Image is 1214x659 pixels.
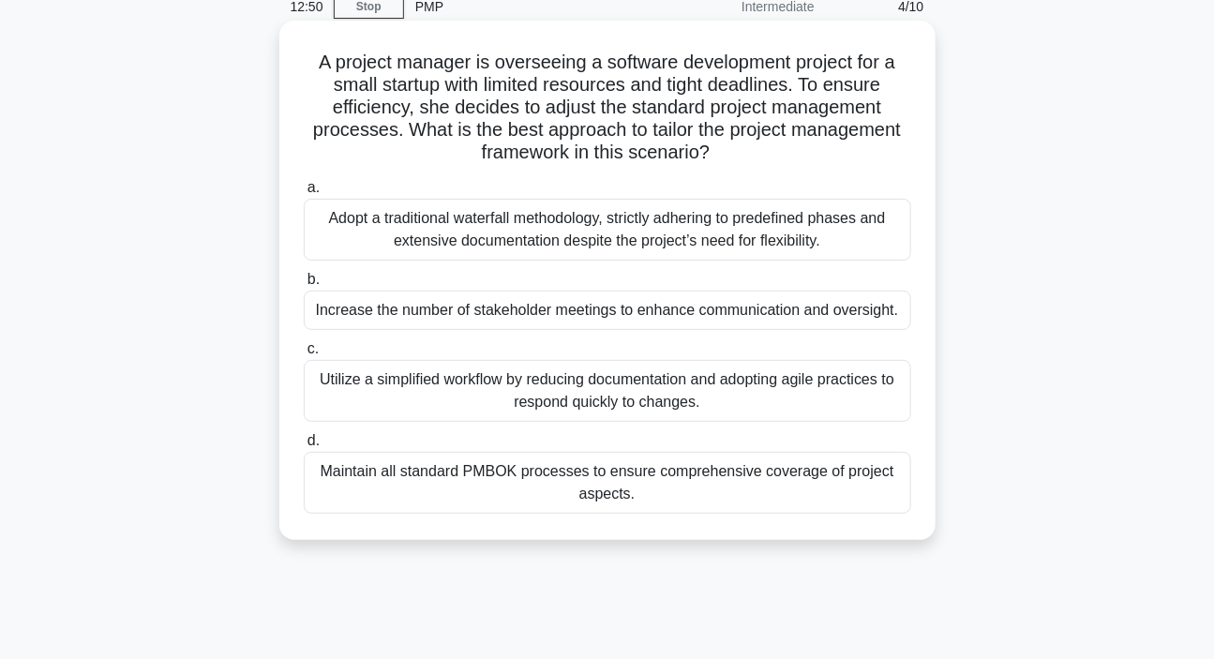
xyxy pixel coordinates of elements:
div: Utilize a simplified workflow by reducing documentation and adopting agile practices to respond q... [304,360,911,422]
span: d. [307,432,320,448]
div: Increase the number of stakeholder meetings to enhance communication and oversight. [304,291,911,330]
span: c. [307,340,319,356]
span: a. [307,179,320,195]
span: b. [307,271,320,287]
div: Adopt a traditional waterfall methodology, strictly adhering to predefined phases and extensive d... [304,199,911,261]
h5: A project manager is overseeing a software development project for a small startup with limited r... [302,51,913,165]
div: Maintain all standard PMBOK processes to ensure comprehensive coverage of project aspects. [304,452,911,514]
